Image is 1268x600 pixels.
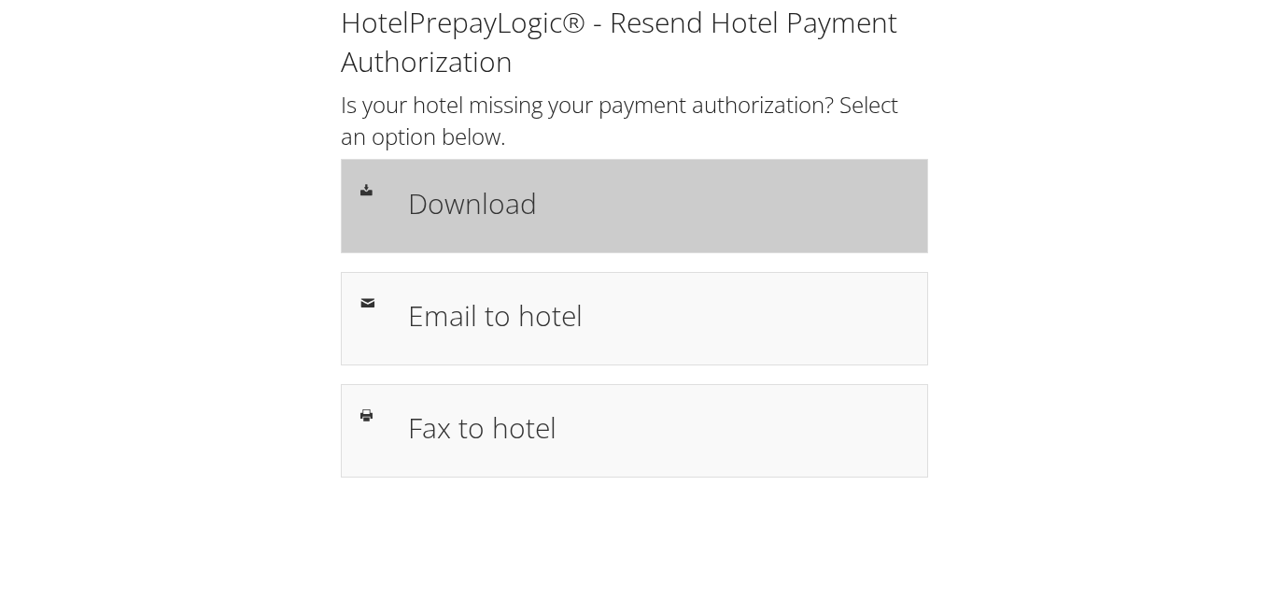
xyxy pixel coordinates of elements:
[408,294,909,336] h1: Email to hotel
[341,89,928,151] h2: Is your hotel missing your payment authorization? Select an option below.
[341,159,928,252] a: Download
[341,3,928,81] h1: HotelPrepayLogic® - Resend Hotel Payment Authorization
[408,407,909,449] h1: Fax to hotel
[341,384,928,478] a: Fax to hotel
[408,182,909,224] h1: Download
[341,272,928,365] a: Email to hotel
